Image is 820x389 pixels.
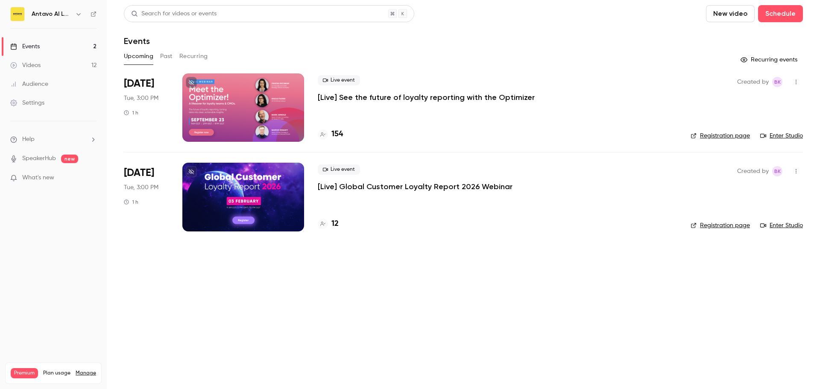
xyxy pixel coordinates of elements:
a: Registration page [691,132,750,140]
button: Schedule [758,5,803,22]
span: Barbara Kekes Szabo [772,77,782,87]
a: 154 [318,129,343,140]
a: Registration page [691,221,750,230]
h1: Events [124,36,150,46]
button: New video [706,5,755,22]
div: Search for videos or events [131,9,217,18]
span: Premium [11,368,38,378]
a: Manage [76,370,96,377]
h4: 12 [331,218,339,230]
button: Past [160,50,173,63]
div: Settings [10,99,44,107]
span: [DATE] [124,166,154,180]
a: SpeakerHub [22,154,56,163]
a: 12 [318,218,339,230]
span: Live event [318,164,360,175]
div: Videos [10,61,41,70]
span: BK [774,77,781,87]
div: 1 h [124,109,138,116]
div: Events [10,42,40,51]
img: Antavo AI Loyalty Cloud [11,7,24,21]
span: Created by [737,77,769,87]
span: Tue, 3:00 PM [124,183,158,192]
div: Feb 3 Tue, 3:00 PM (Europe/Budapest) [124,163,169,231]
a: [Live] See the future of loyalty reporting with the Optimizer [318,92,535,102]
h4: 154 [331,129,343,140]
iframe: Noticeable Trigger [86,174,97,182]
a: Enter Studio [760,132,803,140]
span: [DATE] [124,77,154,91]
div: Audience [10,80,48,88]
span: Help [22,135,35,144]
span: Barbara Kekes Szabo [772,166,782,176]
span: BK [774,166,781,176]
h6: Antavo AI Loyalty Cloud [32,10,72,18]
div: Sep 23 Tue, 3:00 PM (Europe/Budapest) [124,73,169,142]
span: Plan usage [43,370,70,377]
span: What's new [22,173,54,182]
button: Upcoming [124,50,153,63]
a: [Live] Global Customer Loyalty Report 2026 Webinar [318,181,512,192]
span: Created by [737,166,769,176]
span: new [61,155,78,163]
button: Recurring events [737,53,803,67]
a: Enter Studio [760,221,803,230]
div: 1 h [124,199,138,205]
li: help-dropdown-opener [10,135,97,144]
span: Tue, 3:00 PM [124,94,158,102]
button: Recurring [179,50,208,63]
span: Live event [318,75,360,85]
